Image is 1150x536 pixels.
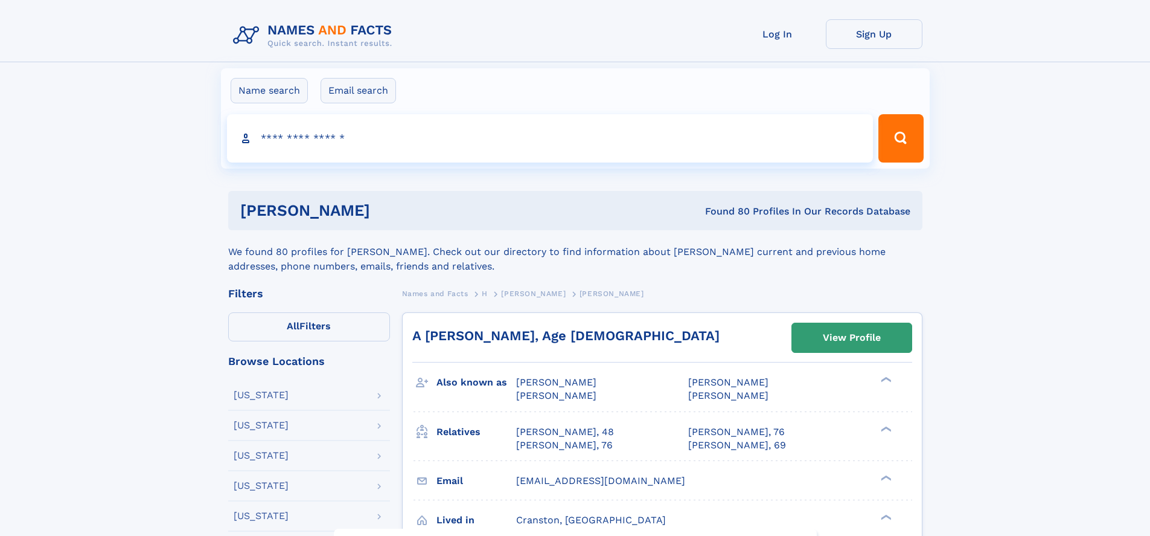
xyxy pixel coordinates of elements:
[501,286,566,301] a: [PERSON_NAME]
[516,376,596,388] span: [PERSON_NAME]
[792,323,912,352] a: View Profile
[436,372,516,393] h3: Also known as
[234,481,289,491] div: [US_STATE]
[516,514,666,526] span: Cranston, [GEOGRAPHIC_DATA]
[516,439,613,452] a: [PERSON_NAME], 76
[321,78,396,103] label: Email search
[240,203,538,218] h1: [PERSON_NAME]
[412,328,720,343] a: A [PERSON_NAME], Age [DEMOGRAPHIC_DATA]
[482,289,488,298] span: H
[823,324,881,352] div: View Profile
[516,425,614,439] a: [PERSON_NAME], 48
[688,390,768,401] span: [PERSON_NAME]
[234,511,289,521] div: [US_STATE]
[234,451,289,460] div: [US_STATE]
[878,425,892,433] div: ❯
[402,286,468,301] a: Names and Facts
[688,376,768,388] span: [PERSON_NAME]
[231,78,308,103] label: Name search
[287,320,299,332] span: All
[436,471,516,491] h3: Email
[688,425,785,439] a: [PERSON_NAME], 76
[580,289,644,298] span: [PERSON_NAME]
[436,510,516,531] h3: Lived in
[878,376,892,384] div: ❯
[436,422,516,442] h3: Relatives
[227,114,874,163] input: search input
[878,474,892,482] div: ❯
[228,356,390,367] div: Browse Locations
[228,288,390,299] div: Filters
[688,439,786,452] a: [PERSON_NAME], 69
[228,230,922,274] div: We found 80 profiles for [PERSON_NAME]. Check out our directory to find information about [PERSON...
[729,19,826,49] a: Log In
[234,390,289,400] div: [US_STATE]
[228,19,402,52] img: Logo Names and Facts
[537,205,910,218] div: Found 80 Profiles In Our Records Database
[228,312,390,341] label: Filters
[516,390,596,401] span: [PERSON_NAME]
[501,289,566,298] span: [PERSON_NAME]
[482,286,488,301] a: H
[878,513,892,521] div: ❯
[516,475,685,486] span: [EMAIL_ADDRESS][DOMAIN_NAME]
[826,19,922,49] a: Sign Up
[878,114,923,163] button: Search Button
[234,421,289,430] div: [US_STATE]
